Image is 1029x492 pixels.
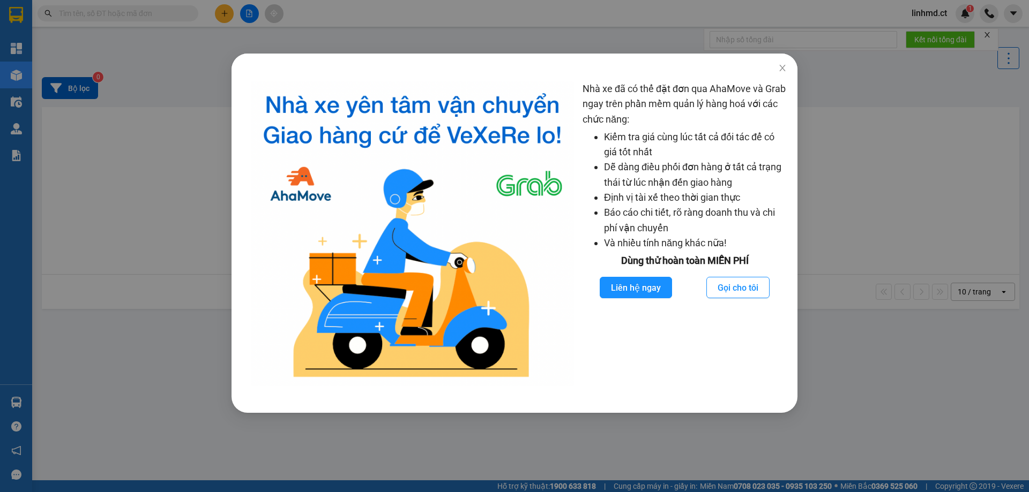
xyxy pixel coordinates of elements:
button: Liên hệ ngay [600,277,672,298]
span: Liên hệ ngay [611,281,661,294]
div: Dùng thử hoàn toàn MIỄN PHÍ [583,253,787,268]
button: Gọi cho tôi [706,277,770,298]
span: Gọi cho tôi [718,281,758,294]
div: Nhà xe đã có thể đặt đơn qua AhaMove và Grab ngay trên phần mềm quản lý hàng hoá với các chức năng: [583,81,787,386]
span: close [778,64,787,72]
li: Định vị tài xế theo thời gian thực [604,190,787,205]
li: Và nhiều tính năng khác nữa! [604,236,787,251]
button: Close [767,54,797,84]
li: Dễ dàng điều phối đơn hàng ở tất cả trạng thái từ lúc nhận đến giao hàng [604,160,787,190]
li: Kiểm tra giá cùng lúc tất cả đối tác để có giá tốt nhất [604,130,787,160]
img: logo [251,81,574,386]
li: Báo cáo chi tiết, rõ ràng doanh thu và chi phí vận chuyển [604,205,787,236]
